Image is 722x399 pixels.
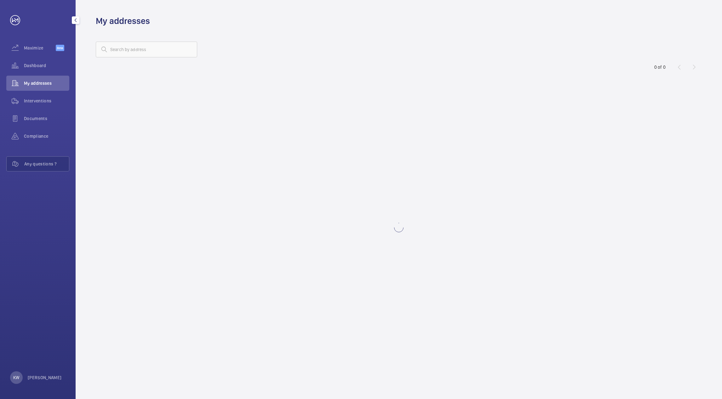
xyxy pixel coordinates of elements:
[13,374,19,381] p: KW
[24,45,56,51] span: Maximize
[24,133,69,139] span: Compliance
[96,15,150,27] h1: My addresses
[24,80,69,86] span: My addresses
[24,161,69,167] span: Any questions ?
[28,374,62,381] p: [PERSON_NAME]
[96,42,197,57] input: Search by address
[654,64,666,70] div: 0 of 0
[24,98,69,104] span: Interventions
[56,45,64,51] span: Beta
[24,62,69,69] span: Dashboard
[24,115,69,122] span: Documents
